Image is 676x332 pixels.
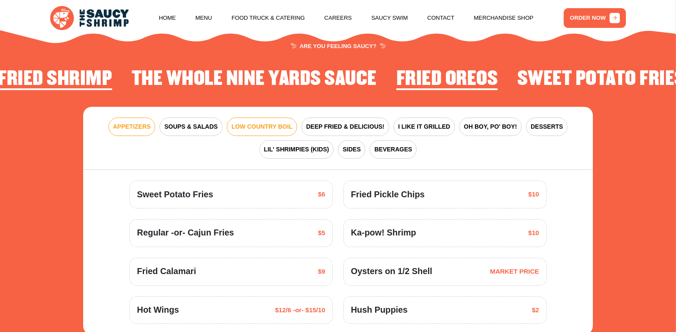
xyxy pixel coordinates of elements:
[259,140,334,159] button: LIL' SHRIMPIES (KIDS)
[371,2,408,34] a: Saucy Swim
[275,305,325,315] span: $12/6 -or- $15/10
[532,305,539,315] span: $2
[370,140,417,159] button: BEVERAGES
[113,122,151,131] span: APPETIZERS
[343,145,361,154] span: SIDES
[397,68,498,90] h2: Fried Oreos
[427,2,454,34] a: Contact
[351,226,416,239] span: Ka-pow! Shrimp
[459,118,522,136] button: OH BOY, PO' BOY!
[159,118,222,136] button: SOUPS & SALADS
[464,122,517,131] span: OH BOY, PO' BOY!
[132,68,377,90] h2: The Whole Nine Yards Sauce
[306,122,385,131] span: DEEP FRIED & DELICIOUS!
[397,68,498,93] li: 3 of 4
[338,140,365,159] button: SIDES
[195,2,212,34] a: Menu
[531,122,563,131] span: DESSERTS
[318,190,325,199] span: $6
[137,226,234,239] span: Regular -or- Cajun Fries
[231,122,292,131] span: LOW COUNTRY BOIL
[490,267,539,277] span: MARKET PRICE
[132,68,377,93] li: 2 of 4
[351,188,424,201] span: Fried Pickle Chips
[474,2,533,34] a: Merchandise Shop
[351,304,407,317] span: Hush Puppies
[301,118,389,136] button: DEEP FRIED & DELICIOUS!
[137,304,179,317] span: Hot Wings
[324,2,352,34] a: Careers
[231,2,305,34] a: Food Truck & Catering
[394,118,455,136] button: I LIKE IT GRILLED
[374,145,412,154] span: BEVERAGES
[137,188,213,201] span: Sweet Potato Fries
[264,145,329,154] span: LIL' SHRIMPIES (KIDS)
[564,8,626,28] a: ORDER NOW
[398,122,450,131] span: I LIKE IT GRILLED
[227,118,297,136] button: LOW COUNTRY BOIL
[318,228,325,238] span: $5
[351,265,432,278] span: Oysters on 1/2 Shell
[528,228,539,238] span: $10
[50,6,128,30] img: logo
[164,122,217,131] span: SOUPS & SALADS
[318,267,325,277] span: $9
[526,118,568,136] button: DESSERTS
[137,265,196,278] span: Fried Calamari
[108,118,156,136] button: APPETIZERS
[528,190,539,199] span: $10
[291,43,386,49] span: ARE YOU FEELING SAUCY?
[159,2,176,34] a: Home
